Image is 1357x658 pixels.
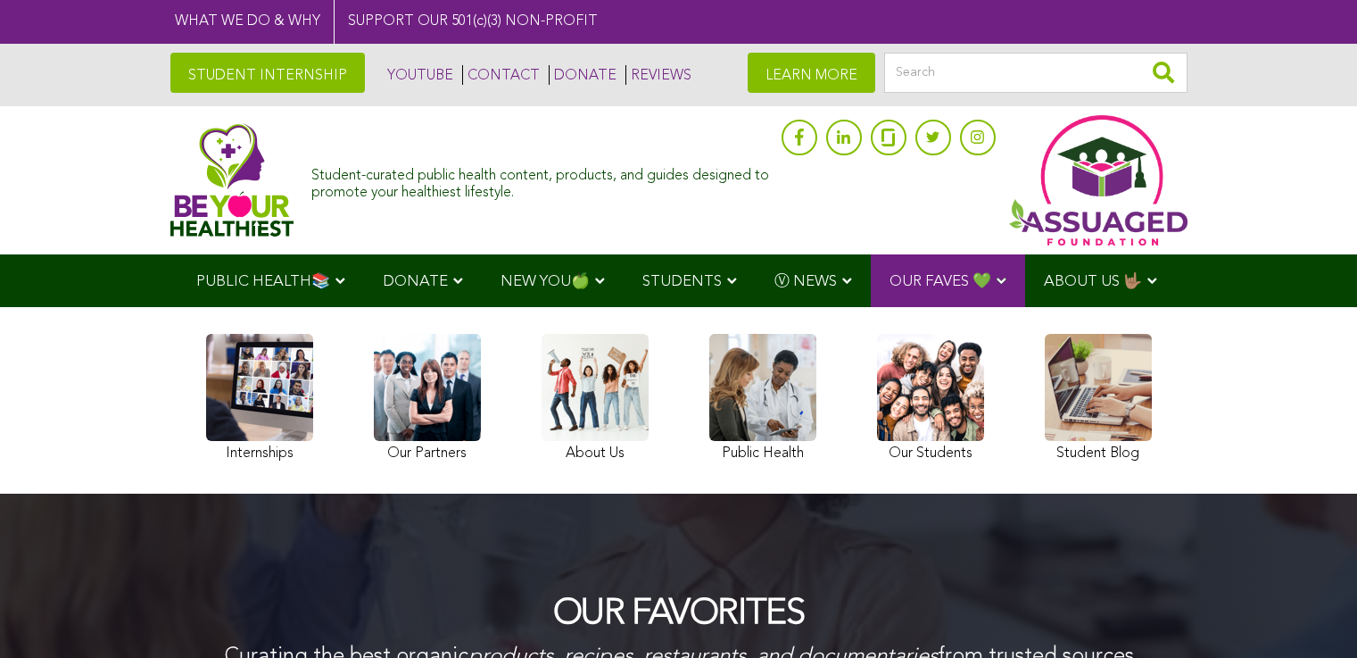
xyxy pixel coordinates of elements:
iframe: Chat Widget [1268,572,1357,658]
span: STUDENTS [642,274,722,289]
div: Student-curated public health content, products, and guides designed to promote your healthiest l... [311,159,772,202]
a: YOUTUBE [383,65,453,85]
img: glassdoor [881,129,894,146]
span: ABOUT US 🤟🏽 [1044,274,1142,289]
input: Search [884,53,1187,93]
img: Assuaged App [1009,115,1187,246]
a: REVIEWS [625,65,691,85]
div: Navigation Menu [170,254,1187,307]
span: PUBLIC HEALTH📚 [196,274,330,289]
a: DONATE [549,65,616,85]
img: Assuaged [170,123,294,237]
span: NEW YOU🍏 [501,274,590,289]
span: OUR FAVES 💚 [889,274,991,289]
h1: OUR FAVORITES [224,595,1134,634]
span: Ⓥ NEWS [774,274,837,289]
a: CONTACT [462,65,540,85]
span: DONATE [383,274,448,289]
a: STUDENT INTERNSHIP [170,53,365,93]
a: LEARN MORE [748,53,875,93]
